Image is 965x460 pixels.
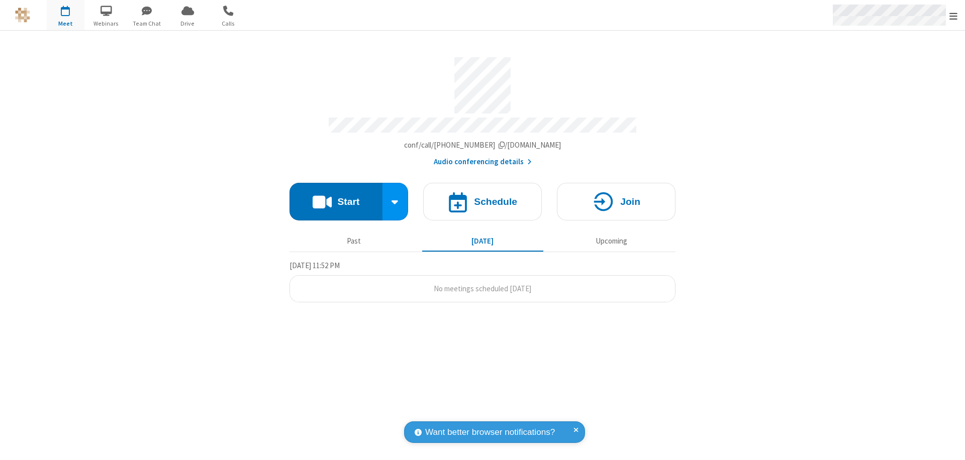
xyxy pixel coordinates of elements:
[425,426,555,439] span: Want better browser notifications?
[289,183,382,220] button: Start
[289,50,675,168] section: Account details
[434,284,531,293] span: No meetings scheduled [DATE]
[551,232,672,251] button: Upcoming
[289,261,340,270] span: [DATE] 11:52 PM
[289,260,675,303] section: Today's Meetings
[294,232,415,251] button: Past
[169,19,207,28] span: Drive
[404,140,561,151] button: Copy my meeting room linkCopy my meeting room link
[382,183,409,220] div: Start conference options
[620,197,640,206] h4: Join
[404,140,561,150] span: Copy my meeting room link
[337,197,359,206] h4: Start
[47,19,84,28] span: Meet
[128,19,166,28] span: Team Chat
[423,183,542,220] button: Schedule
[15,8,30,23] img: QA Selenium DO NOT DELETE OR CHANGE
[434,156,532,168] button: Audio conferencing details
[210,19,247,28] span: Calls
[557,183,675,220] button: Join
[87,19,125,28] span: Webinars
[422,232,543,251] button: [DATE]
[474,197,517,206] h4: Schedule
